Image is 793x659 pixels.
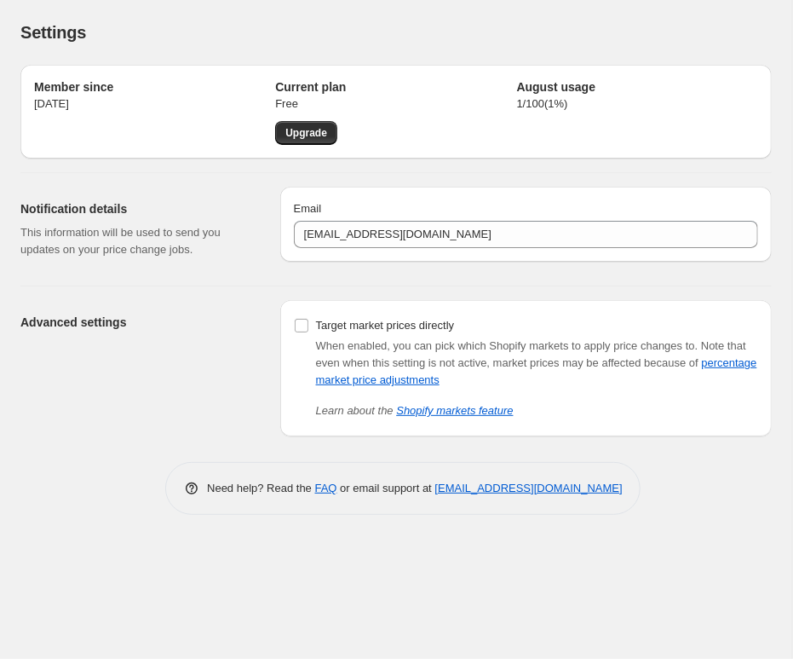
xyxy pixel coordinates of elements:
span: When enabled, you can pick which Shopify markets to apply price changes to. [316,339,698,352]
h2: August usage [517,78,758,95]
i: Learn about the [316,404,514,417]
h2: Notification details [20,200,253,217]
a: FAQ [315,482,337,494]
span: Upgrade [285,126,327,140]
span: Need help? Read the [207,482,315,494]
p: Free [275,95,516,113]
span: Settings [20,23,86,42]
span: Email [294,202,322,215]
p: [DATE] [34,95,275,113]
span: or email support at [337,482,435,494]
h2: Member since [34,78,275,95]
span: Note that even when this setting is not active, market prices may be affected because of [316,339,757,386]
h2: Current plan [275,78,516,95]
a: [EMAIL_ADDRESS][DOMAIN_NAME] [435,482,623,494]
a: Shopify markets feature [396,404,513,417]
span: Target market prices directly [316,319,455,332]
a: Upgrade [275,121,337,145]
p: This information will be used to send you updates on your price change jobs. [20,224,253,258]
p: 1 / 100 ( 1 %) [517,95,758,113]
h2: Advanced settings [20,314,253,331]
